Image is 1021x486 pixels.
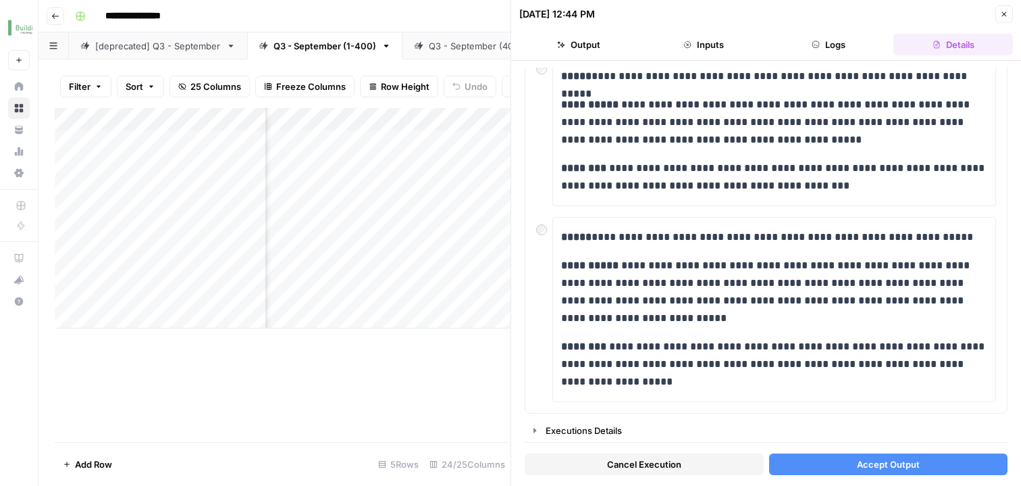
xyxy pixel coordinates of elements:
[117,76,164,97] button: Sort
[69,80,90,93] span: Filter
[519,7,595,21] div: [DATE] 12:44 PM
[519,34,639,55] button: Output
[546,424,999,437] div: Executions Details
[373,454,424,475] div: 5 Rows
[95,39,221,53] div: [deprecated] Q3 - September
[424,454,510,475] div: 24/25 Columns
[8,119,30,141] a: Your Data
[60,76,111,97] button: Filter
[8,291,30,312] button: Help + Support
[644,34,764,55] button: Inputs
[255,76,355,97] button: Freeze Columns
[169,76,250,97] button: 25 Columns
[607,458,681,471] span: Cancel Execution
[8,76,30,97] a: Home
[9,270,29,290] div: What's new?
[8,269,30,291] button: What's new?
[769,34,889,55] button: Logs
[402,32,556,59] a: Q3 - September (400+)
[276,80,346,93] span: Freeze Columns
[360,76,438,97] button: Row Height
[8,141,30,162] a: Usage
[247,32,402,59] a: Q3 - September (1-400)
[8,16,32,40] img: Buildium Logo
[75,458,112,471] span: Add Row
[126,80,143,93] span: Sort
[525,454,764,475] button: Cancel Execution
[525,420,1007,441] button: Executions Details
[8,162,30,184] a: Settings
[465,80,488,93] span: Undo
[8,97,30,119] a: Browse
[273,39,376,53] div: Q3 - September (1-400)
[69,32,247,59] a: [deprecated] Q3 - September
[55,454,120,475] button: Add Row
[429,39,529,53] div: Q3 - September (400+)
[190,80,241,93] span: 25 Columns
[893,34,1013,55] button: Details
[857,458,920,471] span: Accept Output
[8,247,30,269] a: AirOps Academy
[381,80,429,93] span: Row Height
[769,454,1008,475] button: Accept Output
[8,11,30,45] button: Workspace: Buildium
[444,76,496,97] button: Undo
